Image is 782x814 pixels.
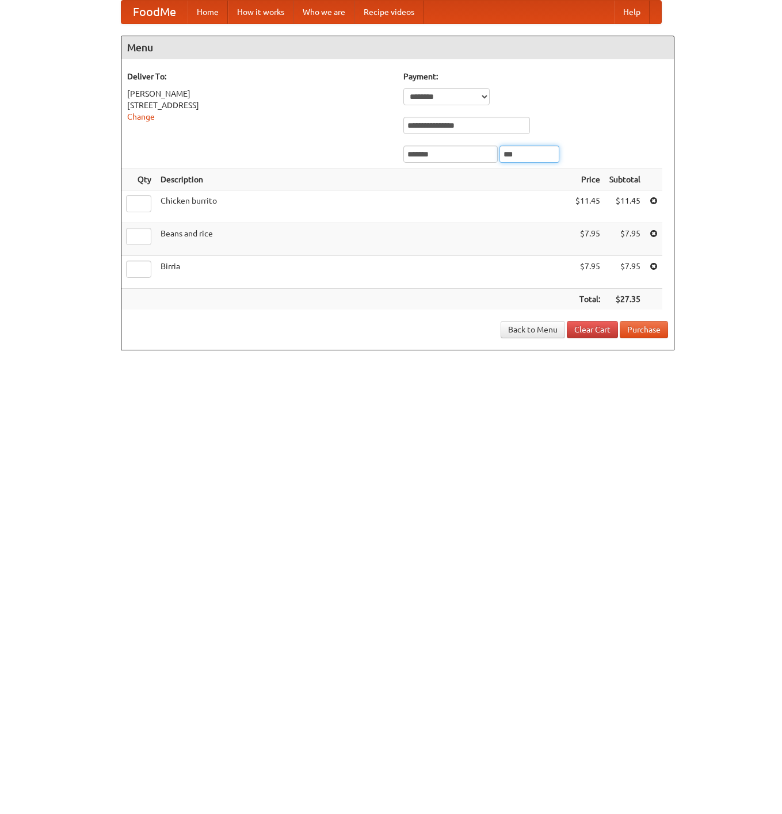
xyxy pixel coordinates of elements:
th: Total: [571,289,605,310]
td: $7.95 [605,256,645,289]
td: $7.95 [605,223,645,256]
a: FoodMe [121,1,188,24]
div: [PERSON_NAME] [127,88,392,100]
h5: Payment: [403,71,668,82]
th: Description [156,169,571,190]
td: Beans and rice [156,223,571,256]
a: Back to Menu [501,321,565,338]
div: [STREET_ADDRESS] [127,100,392,111]
a: Who we are [293,1,354,24]
a: Clear Cart [567,321,618,338]
a: Recipe videos [354,1,424,24]
th: Price [571,169,605,190]
button: Purchase [620,321,668,338]
td: $7.95 [571,223,605,256]
a: Home [188,1,228,24]
a: Change [127,112,155,121]
td: $11.45 [571,190,605,223]
a: How it works [228,1,293,24]
th: Qty [121,169,156,190]
td: $11.45 [605,190,645,223]
td: $7.95 [571,256,605,289]
a: Help [614,1,650,24]
h5: Deliver To: [127,71,392,82]
h4: Menu [121,36,674,59]
td: Birria [156,256,571,289]
td: Chicken burrito [156,190,571,223]
th: Subtotal [605,169,645,190]
th: $27.35 [605,289,645,310]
